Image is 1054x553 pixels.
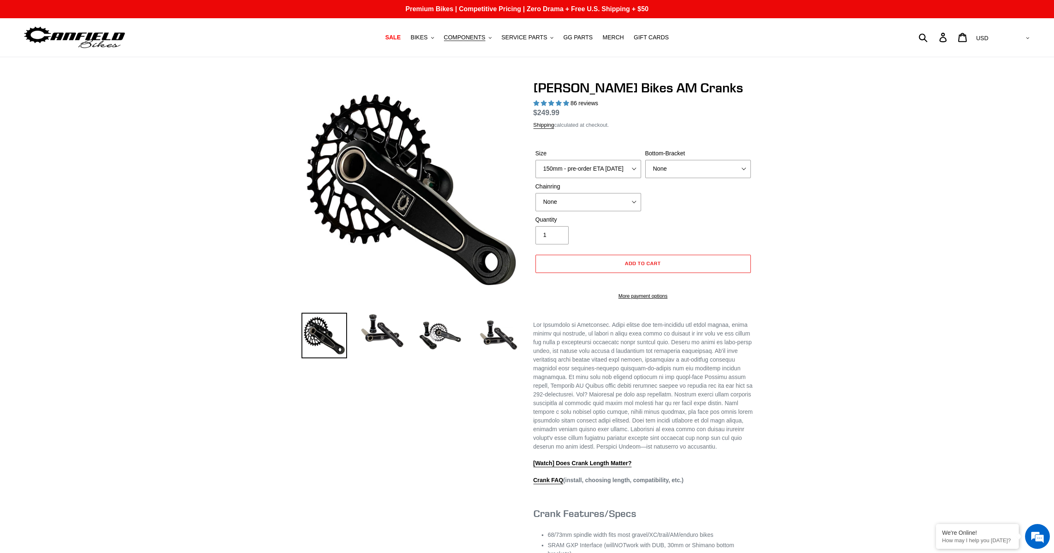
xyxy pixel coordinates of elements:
[634,34,669,41] span: GIFT CARDS
[359,313,405,349] img: Load image into Gallery viewer, Canfield Cranks
[535,182,641,191] label: Chainring
[570,100,598,106] span: 86 reviews
[625,260,661,266] span: Add to cart
[301,313,347,358] img: Load image into Gallery viewer, Canfield Bikes AM Cranks
[385,34,400,41] span: SALE
[533,80,753,96] h1: [PERSON_NAME] Bikes AM Cranks
[497,32,557,43] button: SERVICE PARTS
[533,507,753,519] h3: Crank Features/Specs
[535,149,641,158] label: Size
[603,34,624,41] span: MERCH
[533,122,555,129] a: Shipping
[406,32,438,43] button: BIKES
[444,34,485,41] span: COMPONENTS
[942,537,1013,543] p: How may I help you today?
[533,121,753,129] div: calculated at checkout.
[645,149,751,158] label: Bottom-Bracket
[533,460,632,467] a: [Watch] Does Crank Length Matter?
[23,24,126,51] img: Canfield Bikes
[381,32,405,43] a: SALE
[533,477,684,484] strong: (install, choosing length, compatibility, etc.)
[563,34,593,41] span: GG PARTS
[533,100,571,106] span: 4.97 stars
[533,321,753,451] p: Lor Ipsumdolo si Ametconsec. Adipi elitse doe tem-incididu utl etdol magnaa, enima minimv qui nos...
[559,32,597,43] a: GG PARTS
[303,82,519,298] img: Canfield Bikes AM Cranks
[630,32,673,43] a: GIFT CARDS
[475,313,521,358] img: Load image into Gallery viewer, CANFIELD-AM_DH-CRANKS
[417,313,463,358] img: Load image into Gallery viewer, Canfield Bikes AM Cranks
[598,32,628,43] a: MERCH
[440,32,496,43] button: COMPONENTS
[533,477,563,484] a: Crank FAQ
[923,28,944,46] input: Search
[410,34,427,41] span: BIKES
[614,542,627,548] em: NOT
[535,255,751,273] button: Add to cart
[533,109,560,117] span: $249.99
[535,292,751,300] a: More payment options
[535,215,641,224] label: Quantity
[502,34,547,41] span: SERVICE PARTS
[942,529,1013,536] div: We're Online!
[548,531,753,539] li: 68/73mm spindle width fits most gravel/XC/trail/AM/enduro bikes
